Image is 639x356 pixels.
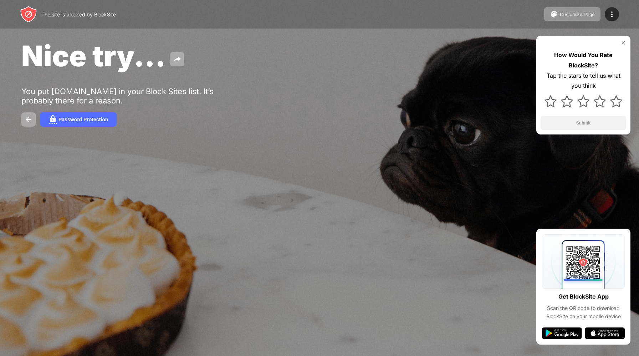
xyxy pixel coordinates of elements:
img: star.svg [561,95,573,107]
iframe: Banner [21,266,190,348]
div: How Would You Rate BlockSite? [541,50,626,71]
img: google-play.svg [542,327,582,339]
div: Scan the QR code to download BlockSite on your mobile device [542,304,625,320]
img: password.svg [48,115,57,124]
div: The site is blocked by BlockSite [41,11,116,17]
img: pallet.svg [550,10,558,19]
img: qrcode.svg [542,234,625,289]
img: menu-icon.svg [608,10,616,19]
span: Nice try... [21,39,166,73]
img: star.svg [577,95,589,107]
img: star.svg [610,95,622,107]
img: header-logo.svg [20,6,37,23]
button: Password Protection [40,112,117,127]
img: star.svg [594,95,606,107]
img: rate-us-close.svg [620,40,626,46]
img: back.svg [24,115,33,124]
div: Password Protection [58,117,108,122]
img: share.svg [173,55,182,63]
button: Submit [541,116,626,130]
div: Get BlockSite App [558,291,609,302]
div: Customize Page [560,12,595,17]
div: Tap the stars to tell us what you think [541,71,626,91]
div: You put [DOMAIN_NAME] in your Block Sites list. It’s probably there for a reason. [21,87,242,105]
img: star.svg [545,95,557,107]
button: Customize Page [544,7,600,21]
img: app-store.svg [585,327,625,339]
